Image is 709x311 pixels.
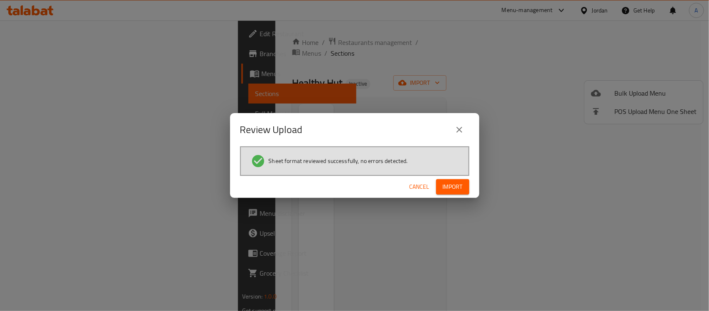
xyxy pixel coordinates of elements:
[240,123,303,136] h2: Review Upload
[269,157,408,165] span: Sheet format reviewed successfully, no errors detected.
[443,182,463,192] span: Import
[449,120,469,140] button: close
[436,179,469,195] button: Import
[410,182,429,192] span: Cancel
[406,179,433,195] button: Cancel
